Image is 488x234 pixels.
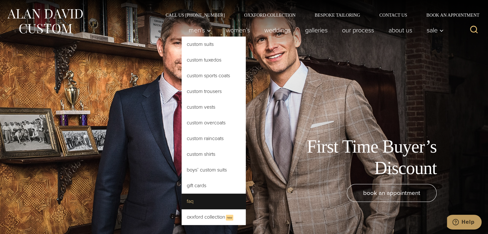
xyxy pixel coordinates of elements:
[257,24,298,37] a: weddings
[235,13,305,17] a: Oxxford Collection
[182,68,246,83] a: Custom Sports Coats
[156,13,235,17] a: Call Us [PHONE_NUMBER]
[381,24,419,37] a: About Us
[370,13,417,17] a: Contact Us
[218,24,257,37] a: Women’s
[182,146,246,162] a: Custom Shirts
[182,24,447,37] nav: Primary Navigation
[466,22,482,38] button: View Search Form
[182,194,246,209] a: FAQ
[298,24,335,37] a: Galleries
[182,209,246,225] a: Oxxford CollectionNew
[226,215,233,221] span: New
[447,215,482,231] iframe: Opens a widget where you can chat to one of our agents
[156,13,482,17] nav: Secondary Navigation
[347,184,437,202] a: book an appointment
[419,24,447,37] button: Sale sub menu toggle
[335,24,381,37] a: Our Process
[363,188,420,197] span: book an appointment
[182,162,246,178] a: Boys’ Custom Suits
[182,52,246,68] a: Custom Tuxedos
[292,136,437,179] h1: First Time Buyer’s Discount
[182,115,246,130] a: Custom Overcoats
[417,13,482,17] a: Book an Appointment
[6,7,83,36] img: Alan David Custom
[182,24,218,37] button: Child menu of Men’s
[305,13,370,17] a: Bespoke Tailoring
[182,84,246,99] a: Custom Trousers
[182,178,246,193] a: Gift Cards
[182,131,246,146] a: Custom Raincoats
[182,99,246,115] a: Custom Vests
[182,37,246,52] a: Custom Suits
